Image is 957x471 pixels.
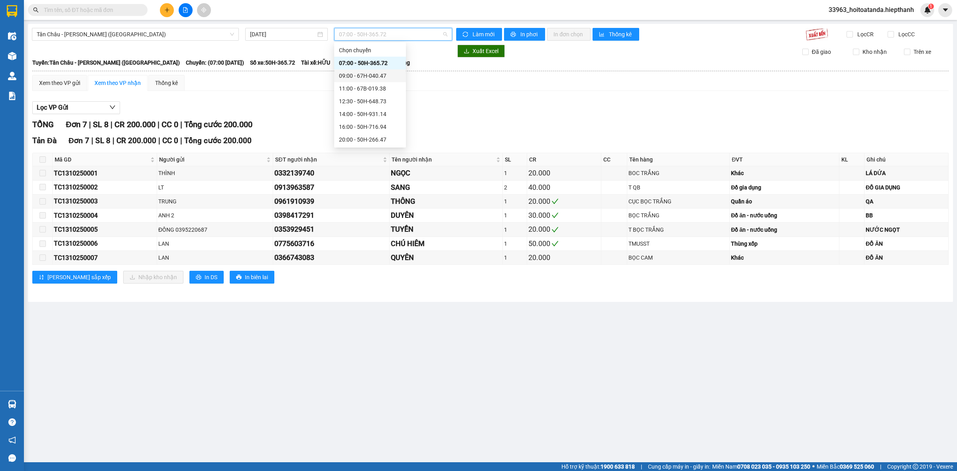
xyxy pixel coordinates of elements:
[391,182,501,193] div: SANG
[339,46,401,55] div: Chọn chuyến
[273,237,389,251] td: 0775603716
[53,223,157,236] td: TC1310250005
[158,120,159,129] span: |
[910,47,934,56] span: Trên xe
[245,273,268,282] span: In biên lai
[601,463,635,470] strong: 1900 633 818
[924,6,931,14] img: icon-new-feature
[339,110,401,118] div: 14:00 - 50H-931.14
[53,181,157,195] td: TC1310250002
[250,58,295,67] span: Số xe: 50H-365.72
[866,169,947,177] div: LÁ DỨA
[110,120,112,129] span: |
[32,101,120,114] button: Lọc VP Gửi
[391,210,501,221] div: DUYÊN
[53,195,157,209] td: TC1310250003
[54,238,156,248] div: TC1310250006
[712,462,810,471] span: Miền Nam
[230,271,274,284] button: printerIn biên lai
[32,59,180,66] b: Tuyến: Tân Châu - [PERSON_NAME] ([GEOGRAPHIC_DATA])
[274,224,388,235] div: 0353929451
[510,32,517,38] span: printer
[179,3,193,17] button: file-add
[339,59,401,67] div: 07:00 - 50H-365.72
[89,120,91,129] span: |
[54,168,156,178] div: TC1310250001
[109,104,116,110] span: down
[913,464,918,469] span: copyright
[817,462,874,471] span: Miền Bắc
[8,454,16,462] span: message
[123,271,183,284] button: downloadNhập kho nhận
[528,252,600,263] div: 20.000
[390,166,503,180] td: NGỌC
[158,197,272,206] div: TRUNG
[8,436,16,444] span: notification
[551,226,559,233] span: check
[339,97,401,106] div: 12:30 - 50H-648.73
[8,72,16,80] img: warehouse-icon
[53,237,157,251] td: TC1310250006
[391,238,501,249] div: CHÚ HIÊM
[504,183,525,192] div: 2
[627,153,730,166] th: Tên hàng
[457,45,505,57] button: downloadXuất Excel
[180,136,182,145] span: |
[528,196,600,207] div: 20.000
[158,136,160,145] span: |
[866,183,947,192] div: ĐỒ GIA DỤNG
[93,120,108,129] span: SL 8
[186,58,244,67] span: Chuyến: (07:00 [DATE])
[528,210,600,221] div: 30.000
[390,209,503,223] td: DUYÊN
[274,168,388,179] div: 0332139740
[628,239,729,248] div: TMUSST
[822,5,920,15] span: 33963_hoitoatanda.hiepthanh
[929,4,932,9] span: 1
[628,211,729,220] div: BỌC TRẮNG
[39,79,80,87] div: Xem theo VP gửi
[189,271,224,284] button: printerIn DS
[8,32,16,40] img: warehouse-icon
[339,28,447,40] span: 07:00 - 50H-365.72
[928,4,934,9] sup: 1
[39,274,44,281] span: sort-ascending
[339,84,401,93] div: 11:00 - 67B-019.38
[456,28,502,41] button: syncLàm mới
[274,182,388,193] div: 0913963587
[391,196,501,207] div: THÔNG
[866,197,947,206] div: QA
[859,47,890,56] span: Kho nhận
[628,225,729,234] div: T BỌC TRẮNG
[628,183,729,192] div: T QB
[390,237,503,251] td: CHÚ HIÊM
[8,92,16,100] img: solution-icon
[339,135,401,144] div: 20:00 - 50H-266.47
[504,253,525,262] div: 1
[53,166,157,180] td: TC1310250001
[528,168,600,179] div: 20.000
[158,183,272,192] div: LT
[628,197,729,206] div: CỤC BỌC TRẮNG
[55,155,149,164] span: Mã GD
[731,239,838,248] div: Thùng xốp
[66,120,87,129] span: Đơn 7
[301,58,330,67] span: Tài xế: HỮU
[273,251,389,265] td: 0366743083
[390,181,503,195] td: SANG
[731,183,838,192] div: Đồ gia dụng
[273,195,389,209] td: 0961910939
[274,252,388,263] div: 0366743083
[593,28,639,41] button: bar-chartThống kê
[95,79,141,87] div: Xem theo VP nhận
[32,120,54,129] span: TỔNG
[391,224,501,235] div: TUYỀN
[392,155,494,164] span: Tên người nhận
[236,274,242,281] span: printer
[273,209,389,223] td: 0398417291
[391,252,501,263] div: QUYÊN
[731,197,838,206] div: Quần áo
[390,223,503,236] td: TUYỀN
[866,253,947,262] div: ĐỒ ĂN
[197,3,211,17] button: aim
